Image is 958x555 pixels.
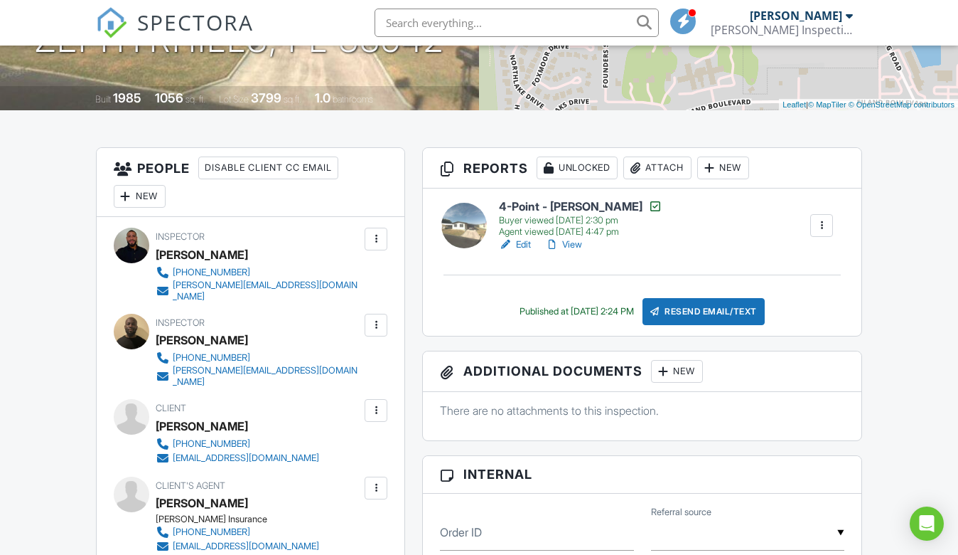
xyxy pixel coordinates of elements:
[545,238,582,252] a: View
[156,480,225,491] span: Client's Agent
[779,99,958,111] div: |
[156,280,361,302] a: [PERSON_NAME][EMAIL_ADDRESS][DOMAIN_NAME]
[782,100,806,109] a: Leaflet
[315,90,330,105] div: 1.0
[97,148,404,217] h3: People
[375,9,659,37] input: Search everything...
[156,329,248,351] div: [PERSON_NAME]
[423,351,861,392] h3: Additional Documents
[198,157,338,179] div: Disable Client CC Email
[156,492,248,514] a: [PERSON_NAME]
[537,157,618,179] div: Unlocked
[114,185,166,208] div: New
[156,231,205,242] span: Inspector
[156,416,248,437] div: [PERSON_NAME]
[173,541,319,552] div: [EMAIL_ADDRESS][DOMAIN_NAME]
[173,365,361,388] div: [PERSON_NAME][EMAIL_ADDRESS][DOMAIN_NAME]
[156,514,330,525] div: [PERSON_NAME] Insurance
[849,100,954,109] a: © OpenStreetMap contributors
[499,215,662,226] div: Buyer viewed [DATE] 2:30 pm
[156,317,205,328] span: Inspector
[137,7,254,37] span: SPECTORA
[173,352,250,364] div: [PHONE_NUMBER]
[423,456,861,493] h3: Internal
[173,527,250,538] div: [PHONE_NUMBER]
[156,265,361,280] a: [PHONE_NUMBER]
[156,244,248,265] div: [PERSON_NAME]
[651,360,703,383] div: New
[173,453,319,464] div: [EMAIL_ADDRESS][DOMAIN_NAME]
[251,90,281,105] div: 3799
[623,157,691,179] div: Attach
[651,506,711,519] label: Referral source
[440,524,482,540] label: Order ID
[156,539,319,554] a: [EMAIL_ADDRESS][DOMAIN_NAME]
[173,438,250,450] div: [PHONE_NUMBER]
[185,94,205,105] span: sq. ft.
[156,365,361,388] a: [PERSON_NAME][EMAIL_ADDRESS][DOMAIN_NAME]
[333,94,373,105] span: bathrooms
[642,298,765,325] div: Resend Email/Text
[96,7,127,38] img: The Best Home Inspection Software - Spectora
[499,238,531,252] a: Edit
[219,94,249,105] span: Lot Size
[173,267,250,278] div: [PHONE_NUMBER]
[440,403,844,418] p: There are no attachments to this inspection.
[156,403,186,413] span: Client
[499,199,662,238] a: 4-Point - [PERSON_NAME] Buyer viewed [DATE] 2:30 pm Agent viewed [DATE] 4:47 pm
[156,437,319,451] a: [PHONE_NUMBER]
[711,23,853,37] div: Russell Inspections
[499,226,662,238] div: Agent viewed [DATE] 4:47 pm
[156,351,361,365] a: [PHONE_NUMBER]
[155,90,183,105] div: 1056
[910,507,944,541] div: Open Intercom Messenger
[113,90,141,105] div: 1985
[156,451,319,465] a: [EMAIL_ADDRESS][DOMAIN_NAME]
[423,148,861,189] h3: Reports
[95,94,111,105] span: Built
[520,306,634,317] div: Published at [DATE] 2:24 PM
[697,157,749,179] div: New
[499,199,662,213] h6: 4-Point - [PERSON_NAME]
[750,9,842,23] div: [PERSON_NAME]
[156,525,319,539] a: [PHONE_NUMBER]
[284,94,301,105] span: sq.ft.
[96,19,254,49] a: SPECTORA
[808,100,846,109] a: © MapTiler
[173,280,361,302] div: [PERSON_NAME][EMAIL_ADDRESS][DOMAIN_NAME]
